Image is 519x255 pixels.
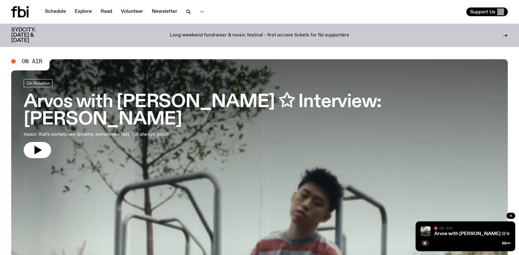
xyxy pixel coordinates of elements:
span: Support Us [470,9,495,15]
span: On Air [439,226,452,230]
a: Newsletter [148,7,181,16]
a: Explore [71,7,96,16]
span: On Air [22,59,42,64]
span: On Rotation [26,81,50,85]
p: Long weekend fundraiser & music festival - first access tickets for fbi supporters [170,33,349,38]
a: On Rotation [24,79,53,87]
h3: SYDCITY: [DATE] & [DATE] [11,27,51,43]
a: Volunteer [117,7,147,16]
a: Schedule [41,7,70,16]
h3: Arvos with [PERSON_NAME] ✩ Interview: [PERSON_NAME] [24,93,495,128]
a: Read [97,7,116,16]
p: music that's sometimes dreamy, sometimes fast, but always good! [24,131,183,138]
a: Arvos with [PERSON_NAME] ✩ Interview: [PERSON_NAME]music that's sometimes dreamy, sometimes fast,... [24,79,495,158]
button: Support Us [466,7,508,16]
img: Rich Brian sits on playground equipment pensively, feeling ethereal in a misty setting [421,226,431,236]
